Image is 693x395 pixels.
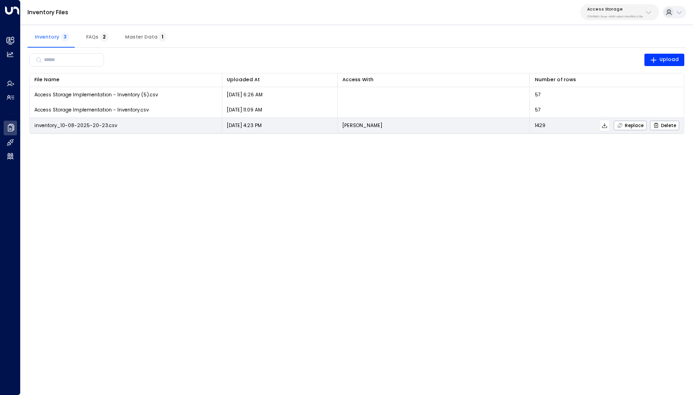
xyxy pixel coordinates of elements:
span: 1429 [535,122,545,129]
span: Upload [650,56,679,64]
div: Access With [342,76,525,84]
span: Master Data [125,34,166,40]
button: Upload [644,54,685,67]
p: [DATE] 6:26 AM [227,91,263,98]
span: Inventory [35,34,69,40]
button: Delete [650,121,679,130]
div: Uploaded At [227,76,332,84]
span: inventory_10-08-2025-20-23.csv [34,122,117,129]
button: Replace [614,121,647,130]
button: Access Storage17248963-7bae-4f68-a6e0-04e589c1c15e [580,4,659,20]
span: 3 [60,32,69,42]
span: FAQs [86,34,109,40]
div: File Name [34,76,60,84]
div: File Name [34,76,217,84]
span: Delete [653,122,676,128]
div: Uploaded At [227,76,260,84]
span: Access Storage Implementation - Inventory.csv [34,106,149,113]
p: [DATE] 11:09 AM [227,106,262,113]
span: 57 [535,91,541,98]
span: 2 [100,32,109,42]
p: Access Storage [587,6,643,12]
span: Access Storage Implementation - Inventory (5).csv [34,91,158,98]
span: 57 [535,106,541,113]
a: Inventory Files [27,8,68,16]
span: 1 [159,32,166,42]
div: Number of rows [535,76,576,84]
p: [DATE] 4:23 PM [227,122,262,129]
div: Number of rows [535,76,679,84]
p: 17248963-7bae-4f68-a6e0-04e589c1c15e [587,15,643,18]
span: Replace [617,122,643,128]
p: [PERSON_NAME] [342,122,382,129]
